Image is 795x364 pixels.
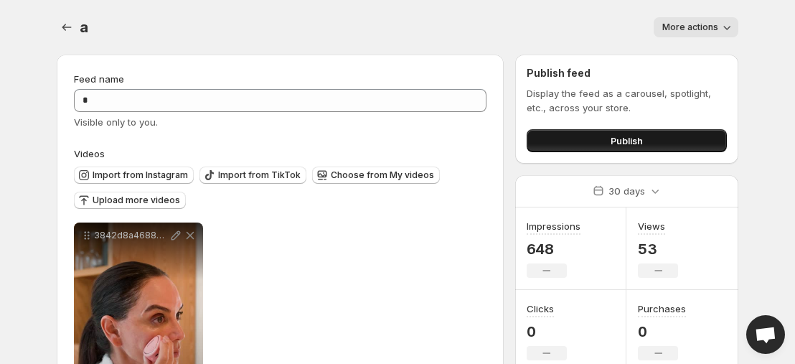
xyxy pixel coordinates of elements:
[199,167,306,184] button: Import from TikTok
[527,129,727,152] button: Publish
[638,241,678,258] p: 53
[638,302,686,316] h3: Purchases
[312,167,440,184] button: Choose from My videos
[527,66,727,80] h2: Publish feed
[331,169,434,181] span: Choose from My videos
[80,19,88,36] span: a
[527,302,554,316] h3: Clicks
[638,323,686,340] p: 0
[527,86,727,115] p: Display the feed as a carousel, spotlight, etc., across your store.
[218,169,301,181] span: Import from TikTok
[74,116,158,128] span: Visible only to you.
[611,134,643,148] span: Publish
[74,167,194,184] button: Import from Instagram
[527,241,580,258] p: 648
[93,169,188,181] span: Import from Instagram
[94,230,169,241] p: 3842d8a4688e43b4a0e424c1e4dff9cbHD-1080p-72Mbps-48067378
[638,219,665,233] h3: Views
[93,195,180,206] span: Upload more videos
[662,22,718,33] span: More actions
[608,184,645,198] p: 30 days
[74,192,186,209] button: Upload more videos
[57,17,77,37] button: Settings
[74,148,105,159] span: Videos
[654,17,738,37] button: More actions
[746,315,785,354] div: Open chat
[527,219,580,233] h3: Impressions
[527,323,567,340] p: 0
[74,73,124,85] span: Feed name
